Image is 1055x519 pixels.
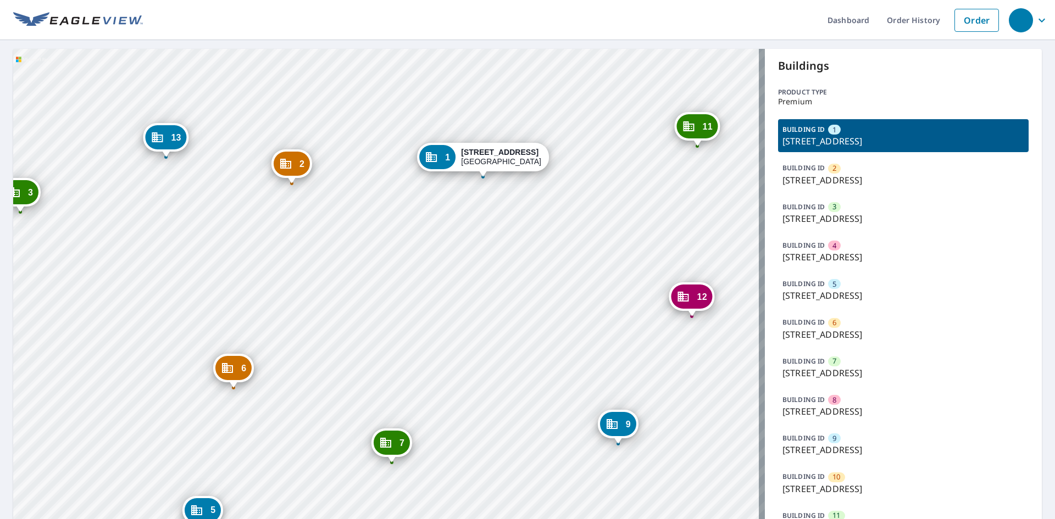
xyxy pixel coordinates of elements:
p: Premium [778,97,1029,106]
p: [STREET_ADDRESS] [782,328,1024,341]
p: [STREET_ADDRESS] [782,405,1024,418]
span: 1 [832,125,836,135]
p: [STREET_ADDRESS] [782,443,1024,456]
a: Order [954,9,999,32]
div: Dropped pin, building 13, Commercial property, 15300 W Colonial Dr Winter Garden, FL 34787 [143,123,189,157]
div: Dropped pin, building 6, Commercial property, 15300 W Colonial Dr Winter Garden, FL 34787 [213,354,254,388]
span: 2 [299,160,304,168]
div: Dropped pin, building 1, Commercial property, 15300 W Colonial Dr Winter Garden, FL 34787 [417,143,549,177]
div: Dropped pin, building 2, Commercial property, 15300 W Colonial Dr Winter Garden, FL 34787 [271,149,312,183]
p: BUILDING ID [782,279,825,288]
p: BUILDING ID [782,395,825,404]
span: 6 [241,364,246,372]
div: [GEOGRAPHIC_DATA] [461,148,541,166]
span: 7 [832,356,836,366]
p: [STREET_ADDRESS] [782,174,1024,187]
p: BUILDING ID [782,163,825,172]
span: 9 [832,433,836,444]
p: [STREET_ADDRESS] [782,212,1024,225]
p: BUILDING ID [782,241,825,250]
div: Dropped pin, building 7, Commercial property, 15300 W Colonial Dr Winter Garden, FL 34787 [371,428,412,462]
strong: [STREET_ADDRESS] [461,148,538,157]
div: Dropped pin, building 9, Commercial property, 15300 W Colonial Dr Winter Garden, FL 34787 [598,410,638,444]
p: BUILDING ID [782,433,825,443]
span: 5 [832,279,836,289]
span: 5 [210,506,215,514]
span: 6 [832,317,836,328]
span: 10 [832,472,840,482]
span: 4 [832,241,836,251]
p: [STREET_ADDRESS] [782,289,1024,302]
p: BUILDING ID [782,202,825,211]
span: 3 [28,188,33,197]
img: EV Logo [13,12,143,29]
span: 8 [832,395,836,405]
p: Buildings [778,58,1029,74]
span: 9 [626,420,631,428]
span: 11 [703,122,713,131]
p: BUILDING ID [782,125,825,134]
p: [STREET_ADDRESS] [782,250,1024,264]
span: 13 [171,133,181,142]
p: [STREET_ADDRESS] [782,482,1024,495]
p: [STREET_ADDRESS] [782,135,1024,148]
p: BUILDING ID [782,472,825,481]
p: [STREET_ADDRESS] [782,366,1024,380]
span: 3 [832,202,836,212]
p: BUILDING ID [782,356,825,366]
span: 12 [697,293,707,301]
p: Product type [778,87,1029,97]
div: Dropped pin, building 12, Commercial property, 15300 W Colonial Dr Winter Garden, FL 34787 [669,282,715,316]
span: 2 [832,163,836,174]
span: 7 [399,439,404,447]
span: 1 [445,153,450,161]
div: Dropped pin, building 11, Commercial property, 15228 W Colonial Dr Winter Garden, FL 34787 [675,112,720,146]
p: BUILDING ID [782,317,825,327]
